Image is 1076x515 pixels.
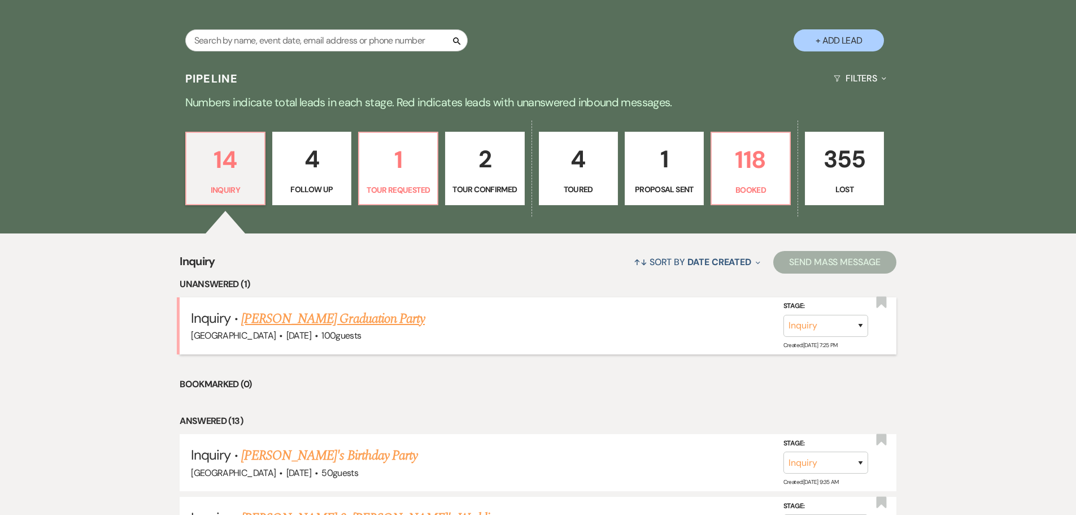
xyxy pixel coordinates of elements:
span: 100 guests [321,330,361,341]
p: 1 [366,141,430,179]
span: 50 guests [321,467,358,479]
a: [PERSON_NAME] Graduation Party [241,309,425,329]
p: 118 [718,141,783,179]
p: Proposal Sent [632,183,696,196]
p: 4 [546,140,611,178]
label: Stage: [783,300,868,313]
span: [GEOGRAPHIC_DATA] [191,467,276,479]
span: Created: [DATE] 7:25 PM [783,341,838,349]
p: Lost [812,183,877,196]
p: 2 [452,140,517,178]
a: 4Toured [539,132,618,205]
a: 1Tour Requested [358,132,438,205]
label: Stage: [783,500,868,513]
a: 4Follow Up [272,132,351,205]
p: Inquiry [193,184,258,196]
p: Tour Confirmed [452,183,517,196]
button: + Add Lead [794,29,884,51]
span: Inquiry [180,253,215,277]
span: Inquiry [191,309,230,327]
label: Stage: [783,438,868,450]
li: Answered (13) [180,414,896,429]
h3: Pipeline [185,71,238,86]
p: Follow Up [280,183,344,196]
button: Sort By Date Created [629,247,765,277]
p: 14 [193,141,258,179]
p: Booked [718,184,783,196]
p: Toured [546,183,611,196]
a: 14Inquiry [185,132,265,205]
span: [DATE] [286,467,311,479]
a: 2Tour Confirmed [445,132,524,205]
span: [DATE] [286,330,311,341]
a: 118Booked [711,132,791,205]
a: 355Lost [805,132,884,205]
a: 1Proposal Sent [625,132,704,205]
button: Filters [829,63,891,93]
a: [PERSON_NAME]'s Birthday Party [241,445,417,466]
li: Unanswered (1) [180,277,896,292]
button: Send Mass Message [773,251,896,274]
p: Numbers indicate total leads in each stage. Red indicates leads with unanswered inbound messages. [132,93,945,111]
span: [GEOGRAPHIC_DATA] [191,330,276,341]
span: Inquiry [191,446,230,464]
li: Bookmarked (0) [180,377,896,392]
span: Date Created [687,256,751,268]
p: 1 [632,140,696,178]
input: Search by name, event date, email address or phone number [185,29,468,51]
p: Tour Requested [366,184,430,196]
span: ↑↓ [634,256,647,268]
p: 355 [812,140,877,178]
p: 4 [280,140,344,178]
span: Created: [DATE] 9:35 AM [783,478,839,486]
